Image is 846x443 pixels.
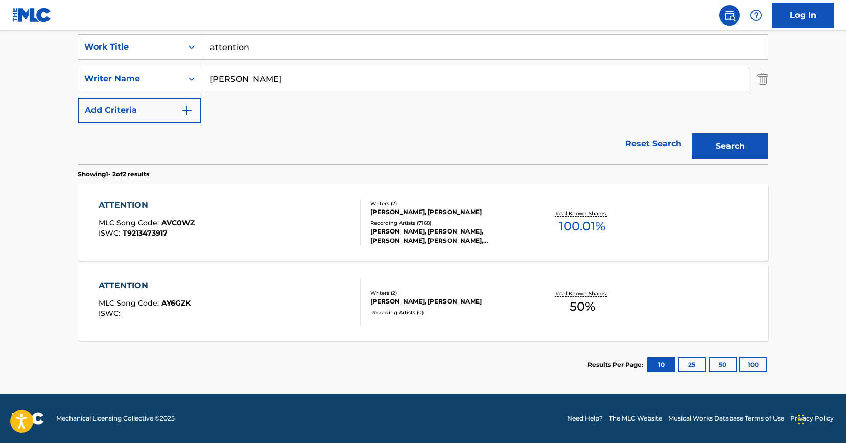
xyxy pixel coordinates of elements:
span: AVC0WZ [161,218,195,227]
p: Showing 1 - 2 of 2 results [78,170,149,179]
div: [PERSON_NAME], [PERSON_NAME] [370,297,525,306]
button: 100 [739,357,767,372]
img: Delete Criterion [757,66,768,91]
div: ATTENTION [99,279,191,292]
a: Privacy Policy [790,414,834,423]
div: Recording Artists ( 7168 ) [370,219,525,227]
img: search [723,9,736,21]
div: Writer Name [84,73,176,85]
a: Reset Search [620,132,687,155]
span: 50 % [570,297,595,316]
span: ISWC : [99,228,123,238]
a: Log In [772,3,834,28]
img: logo [12,412,44,425]
iframe: Chat Widget [795,394,846,443]
div: Work Title [84,41,176,53]
a: The MLC Website [609,414,662,423]
span: MLC Song Code : [99,218,161,227]
p: Total Known Shares: [555,209,609,217]
div: Drag [798,404,804,435]
button: Add Criteria [78,98,201,123]
span: T9213473917 [123,228,168,238]
div: Help [746,5,766,26]
span: AY6GZK [161,298,191,308]
img: help [750,9,762,21]
a: ATTENTIONMLC Song Code:AVC0WZISWC:T9213473917Writers (2)[PERSON_NAME], [PERSON_NAME]Recording Art... [78,184,768,261]
span: MLC Song Code : [99,298,161,308]
div: ATTENTION [99,199,195,212]
a: ATTENTIONMLC Song Code:AY6GZKISWC:Writers (2)[PERSON_NAME], [PERSON_NAME]Recording Artists (0)Tot... [78,264,768,341]
p: Results Per Page: [587,360,646,369]
form: Search Form [78,34,768,164]
div: [PERSON_NAME], [PERSON_NAME] [370,207,525,217]
p: Total Known Shares: [555,290,609,297]
div: [PERSON_NAME], [PERSON_NAME], [PERSON_NAME], [PERSON_NAME], [PERSON_NAME] [370,227,525,245]
a: Musical Works Database Terms of Use [668,414,784,423]
span: ISWC : [99,309,123,318]
button: Search [692,133,768,159]
button: 50 [709,357,737,372]
span: Mechanical Licensing Collective © 2025 [56,414,175,423]
a: Need Help? [567,414,603,423]
div: Writers ( 2 ) [370,289,525,297]
button: 25 [678,357,706,372]
a: Public Search [719,5,740,26]
div: Writers ( 2 ) [370,200,525,207]
div: Recording Artists ( 0 ) [370,309,525,316]
img: 9d2ae6d4665cec9f34b9.svg [181,104,193,116]
button: 10 [647,357,675,372]
span: 100.01 % [559,217,605,236]
img: MLC Logo [12,8,52,22]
